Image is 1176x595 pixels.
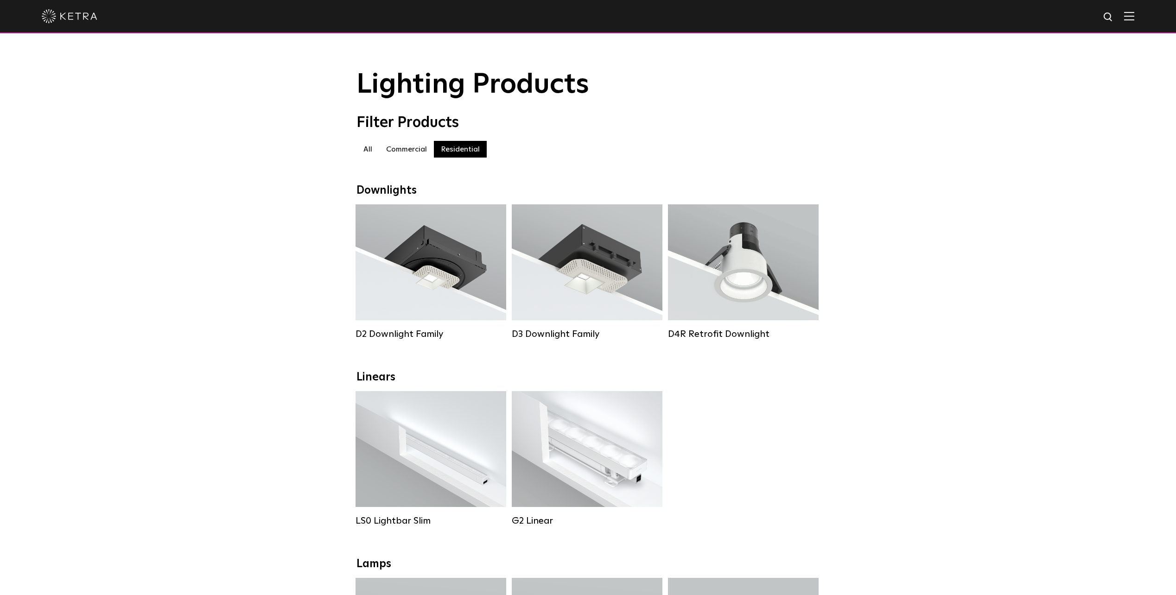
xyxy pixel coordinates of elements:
[356,329,506,340] div: D2 Downlight Family
[379,141,434,158] label: Commercial
[356,515,506,526] div: LS0 Lightbar Slim
[356,391,506,526] a: LS0 Lightbar Slim Lumen Output:200 / 350Colors:White / BlackControl:X96 Controller
[668,329,819,340] div: D4R Retrofit Downlight
[1103,12,1114,23] img: search icon
[512,515,662,526] div: G2 Linear
[512,329,662,340] div: D3 Downlight Family
[512,391,662,526] a: G2 Linear Lumen Output:400 / 700 / 1000Colors:WhiteBeam Angles:Flood / [GEOGRAPHIC_DATA] / Narrow...
[42,9,97,23] img: ketra-logo-2019-white
[512,204,662,340] a: D3 Downlight Family Lumen Output:700 / 900 / 1100Colors:White / Black / Silver / Bronze / Paintab...
[356,371,820,384] div: Linears
[356,71,589,99] span: Lighting Products
[356,204,506,340] a: D2 Downlight Family Lumen Output:1200Colors:White / Black / Gloss Black / Silver / Bronze / Silve...
[356,557,820,571] div: Lamps
[356,114,820,132] div: Filter Products
[356,141,379,158] label: All
[356,184,820,197] div: Downlights
[668,204,819,340] a: D4R Retrofit Downlight Lumen Output:800Colors:White / BlackBeam Angles:15° / 25° / 40° / 60°Watta...
[1124,12,1134,20] img: Hamburger%20Nav.svg
[434,141,487,158] label: Residential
